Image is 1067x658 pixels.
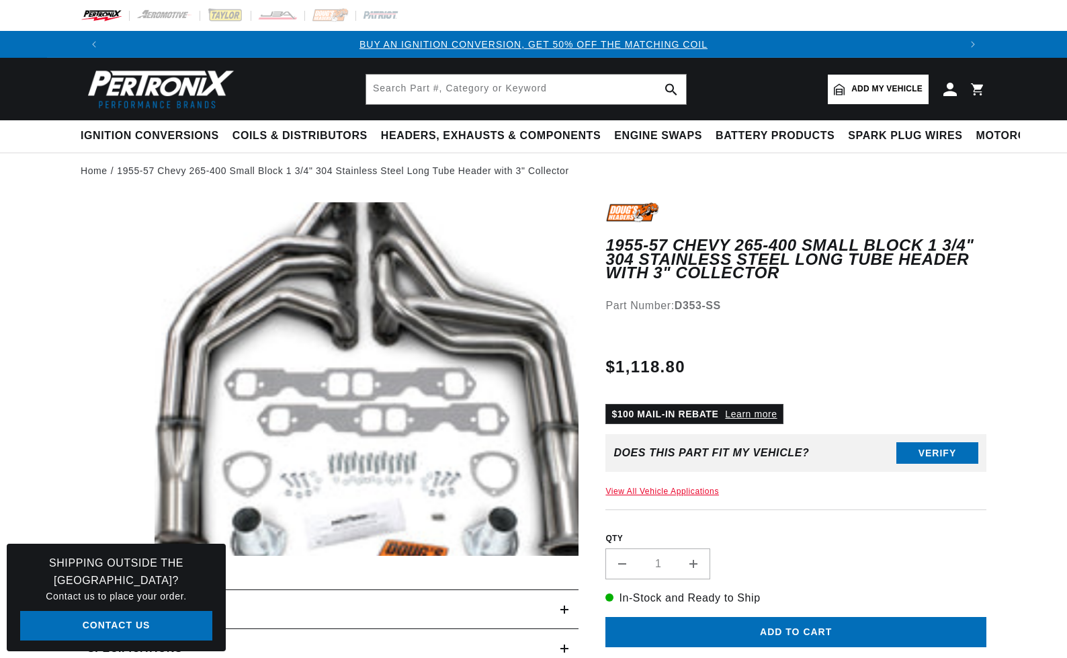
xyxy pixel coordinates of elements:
[605,487,719,496] a: View All Vehicle Applications
[656,75,686,104] button: search button
[848,129,962,143] span: Spark Plug Wires
[709,120,841,152] summary: Battery Products
[366,75,686,104] input: Search Part #, Category or Keyword
[613,447,809,459] div: Does This part fit My vehicle?
[725,409,777,419] a: Learn more
[828,75,929,104] a: Add my vehicle
[614,129,702,143] span: Engine Swaps
[108,37,959,52] div: Announcement
[675,300,721,311] strong: D353-SS
[605,297,986,315] div: Part Number:
[605,239,986,280] h1: 1955-57 Chevy 265-400 Small Block 1 3/4" 304 Stainless Steel Long Tube Header with 3" Collector
[976,129,1056,143] span: Motorcycle
[605,355,685,379] span: $1,118.80
[381,129,601,143] span: Headers, Exhausts & Components
[232,129,368,143] span: Coils & Distributors
[81,120,226,152] summary: Ignition Conversions
[851,83,923,95] span: Add my vehicle
[716,129,835,143] span: Battery Products
[81,31,108,58] button: Translation missing: en.sections.announcements.previous_announcement
[20,554,212,589] h3: Shipping Outside the [GEOGRAPHIC_DATA]?
[896,442,978,464] button: Verify
[81,590,579,629] summary: Features & Benefits
[20,611,212,641] a: Contact Us
[20,589,212,604] p: Contact us to place your order.
[226,120,374,152] summary: Coils & Distributors
[81,202,579,563] media-gallery: Gallery Viewer
[81,163,108,178] a: Home
[374,120,607,152] summary: Headers, Exhausts & Components
[841,120,969,152] summary: Spark Plug Wires
[970,120,1063,152] summary: Motorcycle
[605,533,986,544] label: QTY
[605,404,783,424] p: $100 MAIL-IN REBATE
[605,589,986,607] p: In-Stock and Ready to Ship
[117,163,568,178] a: 1955-57 Chevy 265-400 Small Block 1 3/4" 304 Stainless Steel Long Tube Header with 3" Collector
[605,617,986,647] button: Add to cart
[359,39,708,50] a: BUY AN IGNITION CONVERSION, GET 50% OFF THE MATCHING COIL
[108,37,959,52] div: 1 of 3
[959,31,986,58] button: Translation missing: en.sections.announcements.next_announcement
[81,129,219,143] span: Ignition Conversions
[81,163,986,178] nav: breadcrumbs
[47,31,1020,58] slideshow-component: Translation missing: en.sections.announcements.announcement_bar
[607,120,709,152] summary: Engine Swaps
[81,66,235,112] img: Pertronix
